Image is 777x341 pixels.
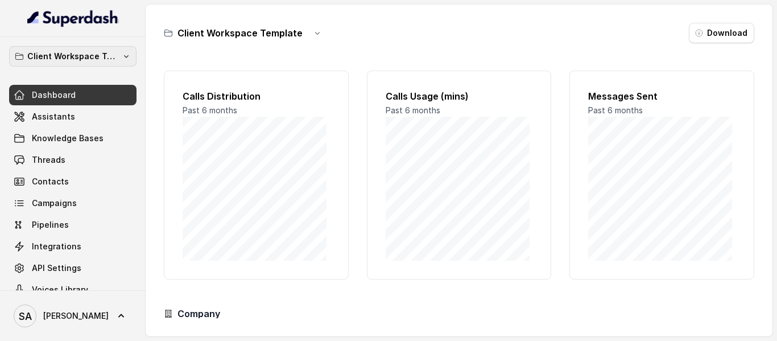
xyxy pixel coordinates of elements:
img: light.svg [27,9,119,27]
a: Voices Library [9,280,137,300]
a: API Settings [9,258,137,278]
span: Integrations [32,241,81,252]
span: Past 6 months [386,105,440,115]
a: Knowledge Bases [9,128,137,149]
a: Pipelines [9,215,137,235]
span: Threads [32,154,65,166]
span: Pipelines [32,219,69,231]
a: Dashboard [9,85,137,105]
h3: Client Workspace Template [177,26,303,40]
a: Assistants [9,106,137,127]
h2: Calls Usage (mins) [386,89,533,103]
span: [PERSON_NAME] [43,310,109,322]
h2: Messages Sent [588,89,735,103]
span: Dashboard [32,89,76,101]
span: Past 6 months [183,105,237,115]
a: Contacts [9,171,137,192]
a: Integrations [9,236,137,257]
p: Client Workspace Template [27,50,118,63]
button: Download [689,23,754,43]
button: Client Workspace Template [9,46,137,67]
span: Campaigns [32,198,77,209]
a: Threads [9,150,137,170]
text: SA [19,310,32,322]
span: Voices Library [32,284,88,295]
span: Knowledge Bases [32,133,104,144]
a: [PERSON_NAME] [9,300,137,332]
span: API Settings [32,262,81,274]
span: Assistants [32,111,75,122]
span: Contacts [32,176,69,187]
h3: Company [177,307,220,321]
span: Past 6 months [588,105,643,115]
a: Campaigns [9,193,137,213]
h2: Calls Distribution [183,89,330,103]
